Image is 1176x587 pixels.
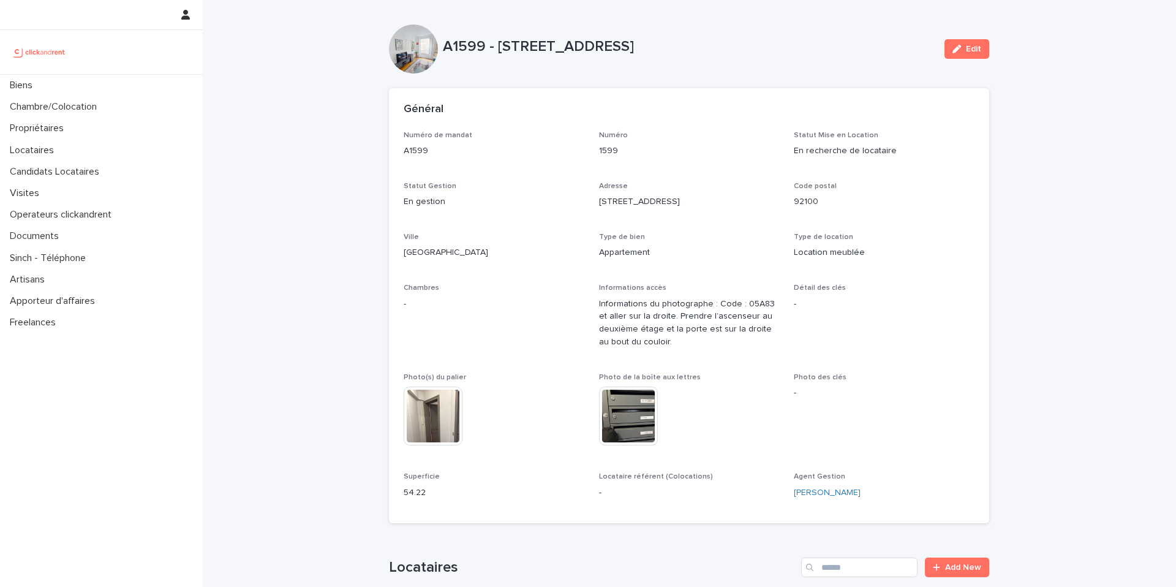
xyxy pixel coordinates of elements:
[599,132,628,139] span: Numéro
[404,284,439,292] span: Chambres
[404,195,584,208] p: En gestion
[794,374,846,381] span: Photo des clés
[5,145,64,156] p: Locataires
[599,473,713,480] span: Locataire référent (Colocations)
[404,132,472,139] span: Numéro de mandat
[5,187,49,199] p: Visites
[404,183,456,190] span: Statut Gestion
[5,230,69,242] p: Documents
[404,145,584,157] p: A1599
[794,183,837,190] span: Code postal
[404,246,584,259] p: [GEOGRAPHIC_DATA]
[404,473,440,480] span: Superficie
[5,317,66,328] p: Freelances
[5,274,55,286] p: Artisans
[404,298,584,311] p: -
[925,558,989,577] a: Add New
[599,183,628,190] span: Adresse
[5,101,107,113] p: Chambre/Colocation
[794,487,861,499] a: [PERSON_NAME]
[389,559,796,577] h1: Locataires
[794,132,878,139] span: Statut Mise en Location
[404,487,584,499] p: 54.22
[599,145,780,157] p: 1599
[10,40,69,64] img: UCB0brd3T0yccxBKYDjQ
[966,45,981,53] span: Edit
[794,246,974,259] p: Location meublée
[944,39,989,59] button: Edit
[794,473,845,480] span: Agent Gestion
[5,166,109,178] p: Candidats Locataires
[599,284,666,292] span: Informations accès
[404,103,443,116] h2: Général
[5,209,121,221] p: Operateurs clickandrent
[794,233,853,241] span: Type de location
[794,284,846,292] span: Détail des clés
[794,145,974,157] p: En recherche de locataire
[599,487,780,499] p: -
[5,295,105,307] p: Apporteur d'affaires
[801,558,918,577] input: Search
[599,374,701,381] span: Photo de la boîte aux lettres
[945,563,981,572] span: Add New
[404,233,419,241] span: Ville
[5,252,96,264] p: Sinch - Téléphone
[599,233,645,241] span: Type de bien
[599,195,780,208] p: [STREET_ADDRESS]
[5,123,73,134] p: Propriétaires
[404,374,466,381] span: Photo(s) du palier
[5,80,42,91] p: Biens
[599,246,780,259] p: Appartement
[599,298,780,349] p: Informations du photographe : Code : 05A83 et aller sur la droite. Prendre l’ascenseur au deuxièm...
[443,38,935,56] p: A1599 - [STREET_ADDRESS]
[794,195,974,208] p: 92100
[794,298,974,311] p: -
[794,387,974,400] p: -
